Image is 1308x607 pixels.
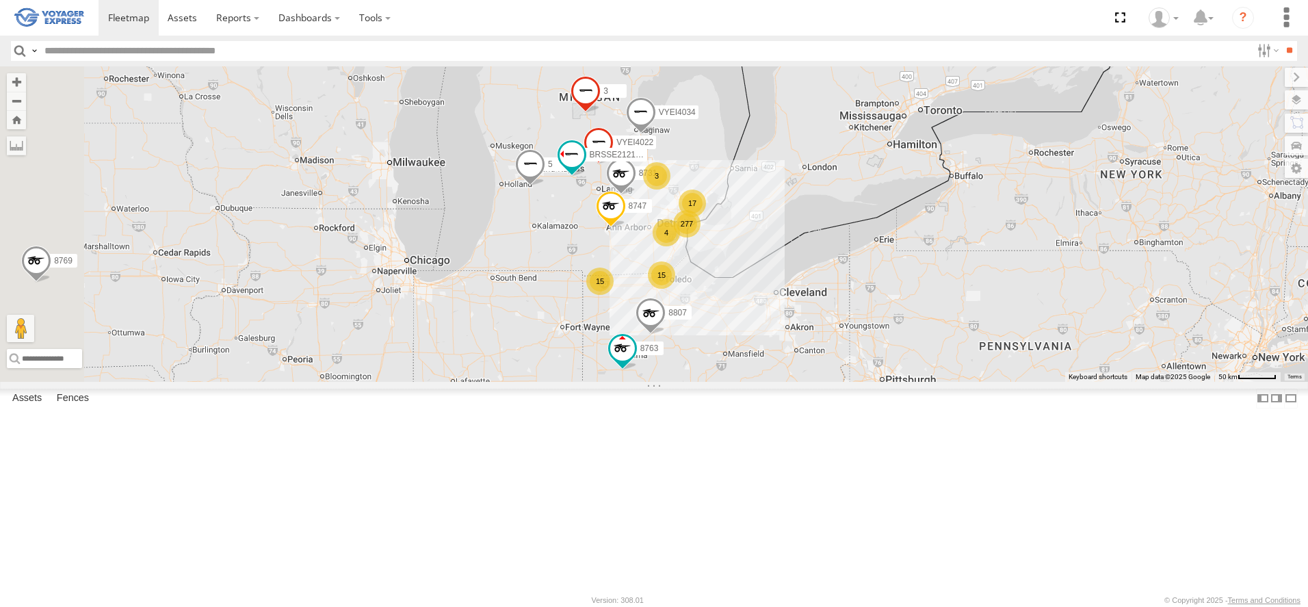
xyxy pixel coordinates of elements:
span: 50 km [1218,373,1238,380]
span: 8747 [629,201,647,211]
label: Assets [5,389,49,409]
a: Terms (opens in new tab) [1287,374,1302,379]
label: Hide Summary Table [1284,389,1298,409]
div: 17 [679,190,706,217]
button: Zoom in [7,73,26,92]
span: Map data ©2025 Google [1136,373,1210,380]
div: Version: 308.01 [592,596,644,604]
label: Map Settings [1285,159,1308,178]
span: 8731 [639,168,657,178]
img: VYE_Logo_RM.png [14,2,85,34]
span: VYEI4034 [659,107,696,117]
div: 15 [648,261,675,289]
div: 4 [653,219,680,246]
div: VYE Safety [1144,8,1183,28]
span: 8769 [54,256,73,266]
label: Fences [50,389,96,409]
a: Terms and Conditions [1228,596,1300,604]
div: 3 [643,162,670,190]
label: Measure [7,136,26,155]
a: Visit our Website [8,593,70,607]
label: Search Query [29,41,40,61]
label: Dock Summary Table to the Left [1256,389,1270,409]
button: Drag Pegman onto the map to open Street View [7,315,34,342]
label: Dock Summary Table to the Right [1270,389,1283,409]
span: BRSSE21212519006556 [590,150,681,159]
button: Zoom out [7,92,26,111]
button: Zoom Home [7,111,26,129]
div: 15 [586,268,614,295]
button: Keyboard shortcuts [1069,372,1127,382]
span: VYEI4022 [616,138,653,147]
span: 8807 [668,308,687,318]
button: Map Scale: 50 km per 53 pixels [1214,372,1281,382]
span: 8763 [640,344,659,353]
label: Search Filter Options [1252,41,1281,61]
span: 5 [548,159,553,169]
span: 3 [603,86,608,96]
div: 277 [673,210,701,237]
div: © Copyright 2025 - [1164,596,1300,604]
i: ? [1232,7,1254,29]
